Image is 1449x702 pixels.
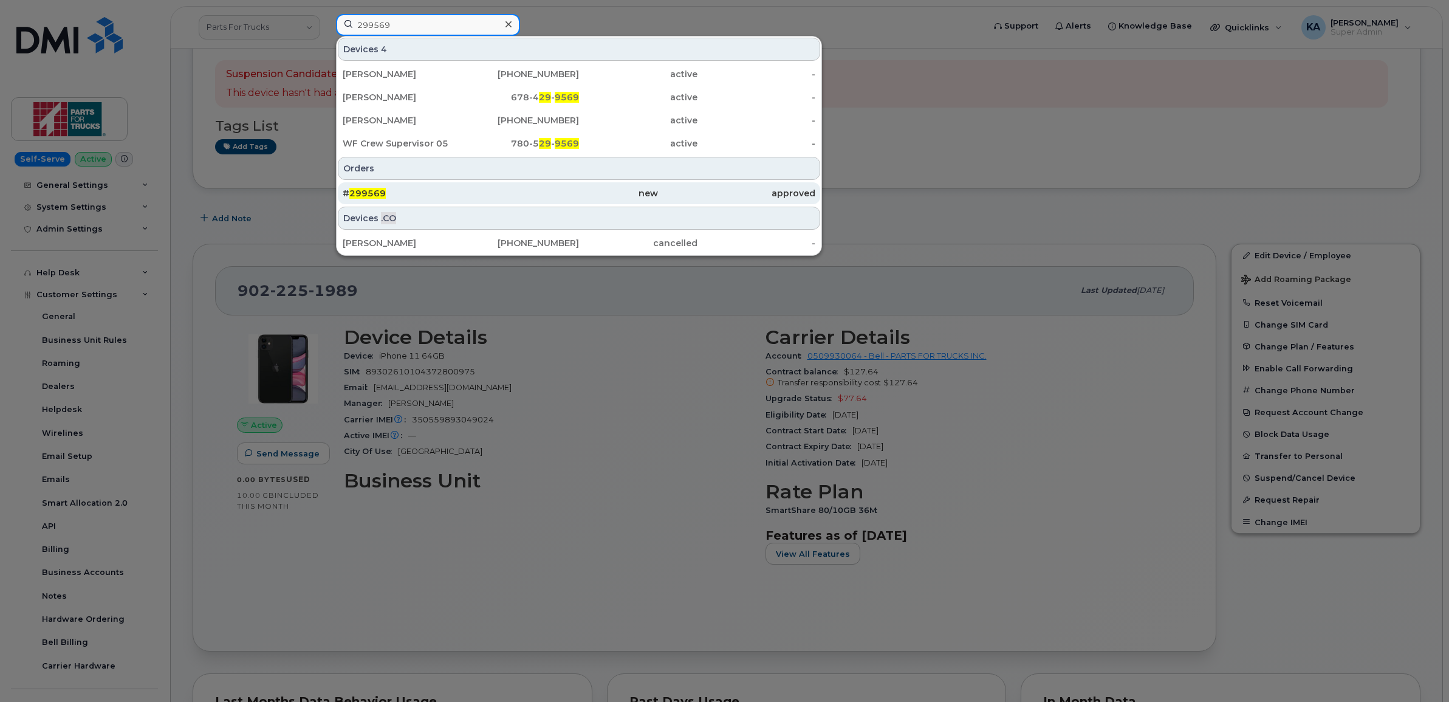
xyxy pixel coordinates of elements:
div: - [697,137,816,150]
div: approved [658,187,815,199]
div: WF Crew Supervisor 05 [343,137,461,150]
div: [PERSON_NAME] [343,114,461,126]
div: new [500,187,657,199]
div: [PHONE_NUMBER] [461,68,580,80]
a: [PERSON_NAME][PHONE_NUMBER]active- [338,109,820,131]
span: 9569 [555,138,579,149]
div: - [697,237,816,249]
div: active [579,68,697,80]
div: - [697,114,816,126]
div: [PERSON_NAME] [343,91,461,103]
input: Find something... [336,14,520,36]
a: [PERSON_NAME]678-429-9569active- [338,86,820,108]
span: .CO [381,212,396,224]
a: WF Crew Supervisor 05780-529-9569active- [338,132,820,154]
div: 678-4 - [461,91,580,103]
span: 9569 [555,92,579,103]
div: 780-5 - [461,137,580,150]
div: [PERSON_NAME] [343,68,461,80]
a: #299569newapproved [338,182,820,204]
span: 4 [381,43,387,55]
span: 29 [539,92,551,103]
div: Orders [338,157,820,180]
div: [PHONE_NUMBER] [461,114,580,126]
a: [PERSON_NAME][PHONE_NUMBER]cancelled- [338,232,820,254]
div: active [579,114,697,126]
div: # [343,187,500,199]
div: Devices [338,207,820,230]
div: active [579,91,697,103]
div: - [697,91,816,103]
span: 299569 [349,188,386,199]
div: Devices [338,38,820,61]
div: [PHONE_NUMBER] [461,237,580,249]
div: - [697,68,816,80]
a: [PERSON_NAME][PHONE_NUMBER]active- [338,63,820,85]
span: 29 [539,138,551,149]
div: active [579,137,697,150]
div: [PERSON_NAME] [343,237,461,249]
div: cancelled [579,237,697,249]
